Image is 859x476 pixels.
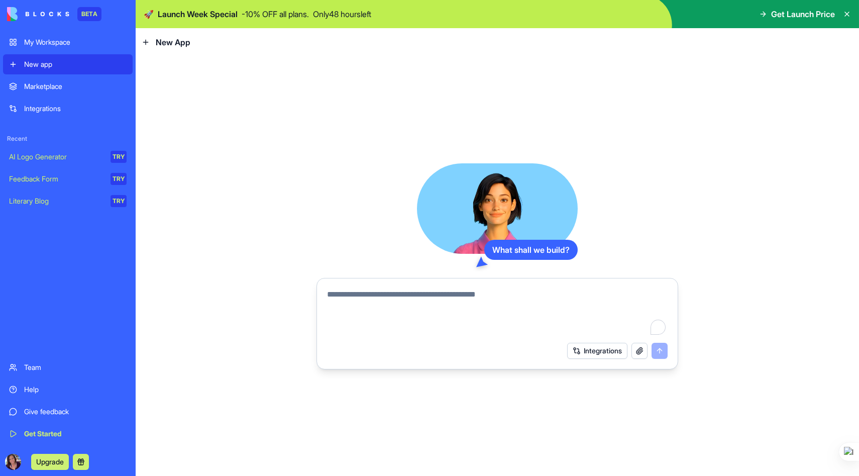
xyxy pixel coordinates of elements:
[567,343,627,359] button: Integrations
[24,429,127,439] div: Get Started
[3,402,133,422] a: Give feedback
[3,191,133,211] a: Literary BlogTRY
[3,32,133,52] a: My Workspace
[3,379,133,400] a: Help
[3,54,133,74] a: New app
[24,407,127,417] div: Give feedback
[3,357,133,377] a: Team
[31,456,69,466] a: Upgrade
[24,59,127,69] div: New app
[3,135,133,143] span: Recent
[9,152,103,162] div: AI Logo Generator
[9,174,103,184] div: Feedback Form
[111,195,127,207] div: TRY
[7,7,69,21] img: logo
[3,76,133,97] a: Marketplace
[24,104,127,114] div: Integrations
[158,8,238,20] span: Launch Week Special
[111,173,127,185] div: TRY
[24,37,127,47] div: My Workspace
[5,454,21,470] img: ACg8ocIAE6wgsgHe9tMraKf-hAp8HJ_1XYJJkosSgrxIF3saiq0oh1HR=s96-c
[327,289,668,337] textarea: To enrich screen reader interactions, please activate Accessibility in Grammarly extension settings
[3,99,133,119] a: Integrations
[9,196,103,206] div: Literary Blog
[111,151,127,163] div: TRY
[484,240,578,260] div: What shall we build?
[144,8,154,20] span: 🚀
[3,169,133,189] a: Feedback FormTRY
[771,8,835,20] span: Get Launch Price
[242,8,309,20] p: - 10 % OFF all plans.
[77,7,101,21] div: BETA
[31,454,69,470] button: Upgrade
[313,8,371,20] p: Only 48 hours left
[156,36,190,48] span: New App
[3,147,133,167] a: AI Logo GeneratorTRY
[7,7,101,21] a: BETA
[3,424,133,444] a: Get Started
[24,81,127,91] div: Marketplace
[24,385,127,395] div: Help
[24,362,127,372] div: Team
